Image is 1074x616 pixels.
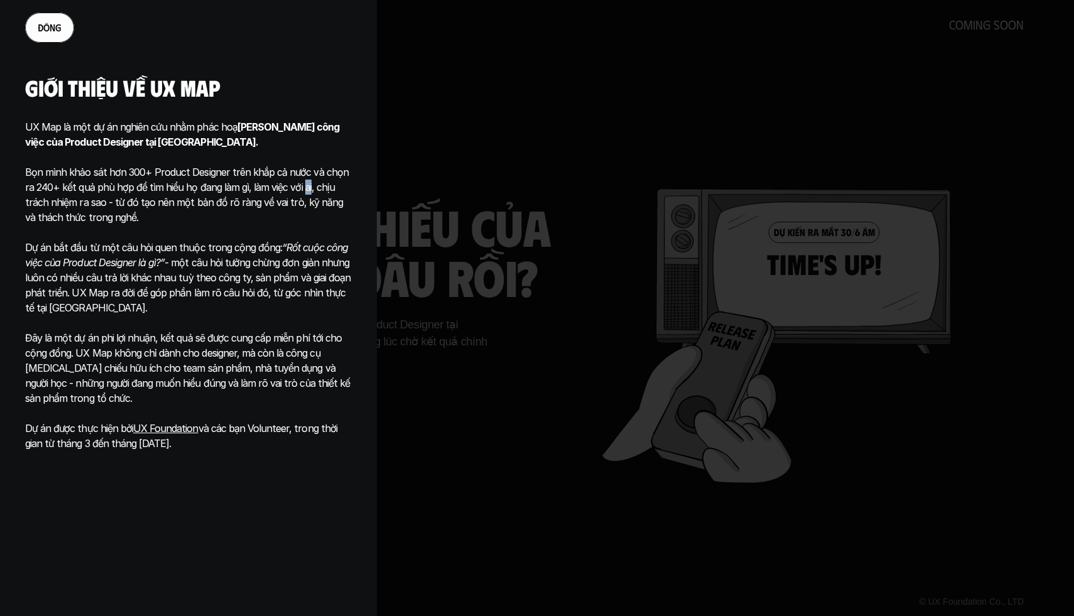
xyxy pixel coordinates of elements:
[133,422,198,435] a: UX Foundation
[55,21,62,33] span: g
[25,149,352,225] p: Bọn mình khảo sát hơn 300+ Product Designer trên khắp cả nước và chọn ra 240+ kết quả phù hợp để ...
[25,241,350,269] em: “Rốt cuộc công việc của Product Designer là gì?”
[50,21,55,33] span: n
[25,121,342,148] strong: [PERSON_NAME] công việc của Product Designer tại [GEOGRAPHIC_DATA].
[38,21,43,33] span: đ
[25,75,220,100] h5: Giới thiệu về ux map
[43,21,50,33] span: ó
[25,330,352,406] p: Đây là một dự án phi lợi nhuận, kết quả sẽ được cung cấp miễn phí tới cho cộng đồng. UX Map không...
[25,240,352,315] p: Dự án bắt đầu từ một câu hỏi quen thuộc trong cộng đồng: - một câu hỏi tưởng chừng đơn giản nhưng...
[25,119,352,149] p: UX Map là một dự án nghiên cứu nhằm phác hoạ
[25,421,352,451] p: Dự án được thực hiện bởi và các bạn Volunteer, trong thời gian từ tháng 3 đến tháng [DATE].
